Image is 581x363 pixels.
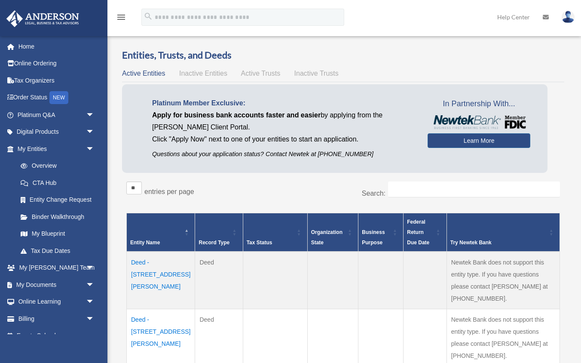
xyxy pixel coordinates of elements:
[562,11,575,23] img: User Pic
[404,213,447,252] th: Federal Return Due Date: Activate to sort
[144,12,153,21] i: search
[12,174,103,191] a: CTA Hub
[86,140,103,158] span: arrow_drop_down
[6,140,103,157] a: My Entitiesarrow_drop_down
[86,106,103,124] span: arrow_drop_down
[407,219,429,246] span: Federal Return Due Date
[6,293,107,311] a: Online Learningarrow_drop_down
[311,229,342,246] span: Organization State
[86,293,103,311] span: arrow_drop_down
[450,237,547,248] div: Try Newtek Bank
[6,259,107,277] a: My [PERSON_NAME] Teamarrow_drop_down
[12,225,103,243] a: My Blueprint
[122,70,165,77] span: Active Entities
[199,240,229,246] span: Record Type
[152,149,415,160] p: Questions about your application status? Contact Newtek at [PHONE_NUMBER]
[432,115,526,129] img: NewtekBankLogoSM.png
[4,10,82,27] img: Anderson Advisors Platinum Portal
[12,242,103,259] a: Tax Due Dates
[307,213,358,252] th: Organization State: Activate to sort
[362,190,385,197] label: Search:
[144,188,194,195] label: entries per page
[446,213,560,252] th: Try Newtek Bank : Activate to sort
[428,133,530,148] a: Learn More
[86,276,103,294] span: arrow_drop_down
[6,38,107,55] a: Home
[12,157,99,175] a: Overview
[294,70,339,77] span: Inactive Trusts
[6,276,107,293] a: My Documentsarrow_drop_down
[12,208,103,225] a: Binder Walkthrough
[49,91,68,104] div: NEW
[241,70,281,77] span: Active Trusts
[127,252,195,309] td: Deed - [STREET_ADDRESS][PERSON_NAME]
[12,191,103,209] a: Entity Change Request
[86,259,103,277] span: arrow_drop_down
[6,106,107,123] a: Platinum Q&Aarrow_drop_down
[195,252,243,309] td: Deed
[362,229,385,246] span: Business Purpose
[358,213,404,252] th: Business Purpose: Activate to sort
[428,97,530,111] span: In Partnership With...
[152,109,415,133] p: by applying from the [PERSON_NAME] Client Portal.
[446,252,560,309] td: Newtek Bank does not support this entity type. If you have questions please contact [PERSON_NAME]...
[152,111,321,119] span: Apply for business bank accounts faster and easier
[6,327,107,345] a: Events Calendar
[152,133,415,145] p: Click "Apply Now" next to one of your entities to start an application.
[6,72,107,89] a: Tax Organizers
[6,89,107,107] a: Order StatusNEW
[116,15,126,22] a: menu
[122,49,564,62] h3: Entities, Trusts, and Deeds
[86,123,103,141] span: arrow_drop_down
[195,213,243,252] th: Record Type: Activate to sort
[86,310,103,328] span: arrow_drop_down
[6,55,107,72] a: Online Ordering
[6,123,107,141] a: Digital Productsarrow_drop_down
[116,12,126,22] i: menu
[179,70,227,77] span: Inactive Entities
[6,310,107,327] a: Billingarrow_drop_down
[130,240,160,246] span: Entity Name
[127,213,195,252] th: Entity Name: Activate to invert sorting
[243,213,307,252] th: Tax Status: Activate to sort
[247,240,272,246] span: Tax Status
[152,97,415,109] p: Platinum Member Exclusive:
